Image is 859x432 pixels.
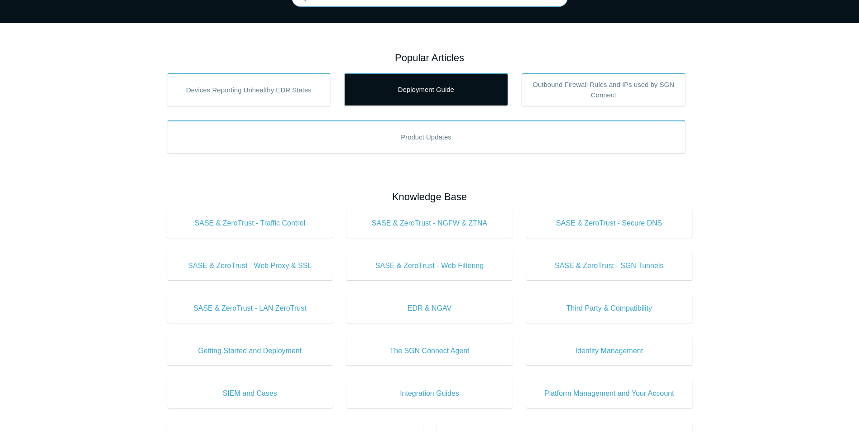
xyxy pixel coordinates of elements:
[360,260,499,271] span: SASE & ZeroTrust - Web Filtering
[526,294,692,323] a: Third Party & Compatibility
[360,346,499,356] span: The SGN Connect Agent
[360,303,499,314] span: EDR & NGAV
[540,388,679,399] span: Platform Management and Your Account
[346,251,513,280] a: SASE & ZeroTrust - Web Filtering
[167,251,333,280] a: SASE & ZeroTrust - Web Proxy & SSL
[181,303,320,314] span: SASE & ZeroTrust - LAN ZeroTrust
[167,209,333,238] a: SASE & ZeroTrust - Traffic Control
[167,120,686,153] a: Product Updates
[167,336,333,365] a: Getting Started and Deployment
[346,336,513,365] a: The SGN Connect Agent
[540,303,679,314] span: Third Party & Compatibility
[167,379,333,408] a: SIEM and Cases
[526,379,692,408] a: Platform Management and Your Account
[181,218,320,229] span: SASE & ZeroTrust - Traffic Control
[526,336,692,365] a: Identity Management
[522,73,686,106] a: Outbound Firewall Rules and IPs used by SGN Connect
[167,189,692,204] h2: Knowledge Base
[346,294,513,323] a: EDR & NGAV
[540,218,679,229] span: SASE & ZeroTrust - Secure DNS
[167,50,692,65] h2: Popular Articles
[360,218,499,229] span: SASE & ZeroTrust - NGFW & ZTNA
[540,260,679,271] span: SASE & ZeroTrust - SGN Tunnels
[346,209,513,238] a: SASE & ZeroTrust - NGFW & ZTNA
[181,346,320,356] span: Getting Started and Deployment
[344,73,508,106] a: Deployment Guide
[167,294,333,323] a: SASE & ZeroTrust - LAN ZeroTrust
[167,73,331,106] a: Devices Reporting Unhealthy EDR States
[526,209,692,238] a: SASE & ZeroTrust - Secure DNS
[181,388,320,399] span: SIEM and Cases
[360,388,499,399] span: Integration Guides
[526,251,692,280] a: SASE & ZeroTrust - SGN Tunnels
[181,260,320,271] span: SASE & ZeroTrust - Web Proxy & SSL
[540,346,679,356] span: Identity Management
[346,379,513,408] a: Integration Guides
